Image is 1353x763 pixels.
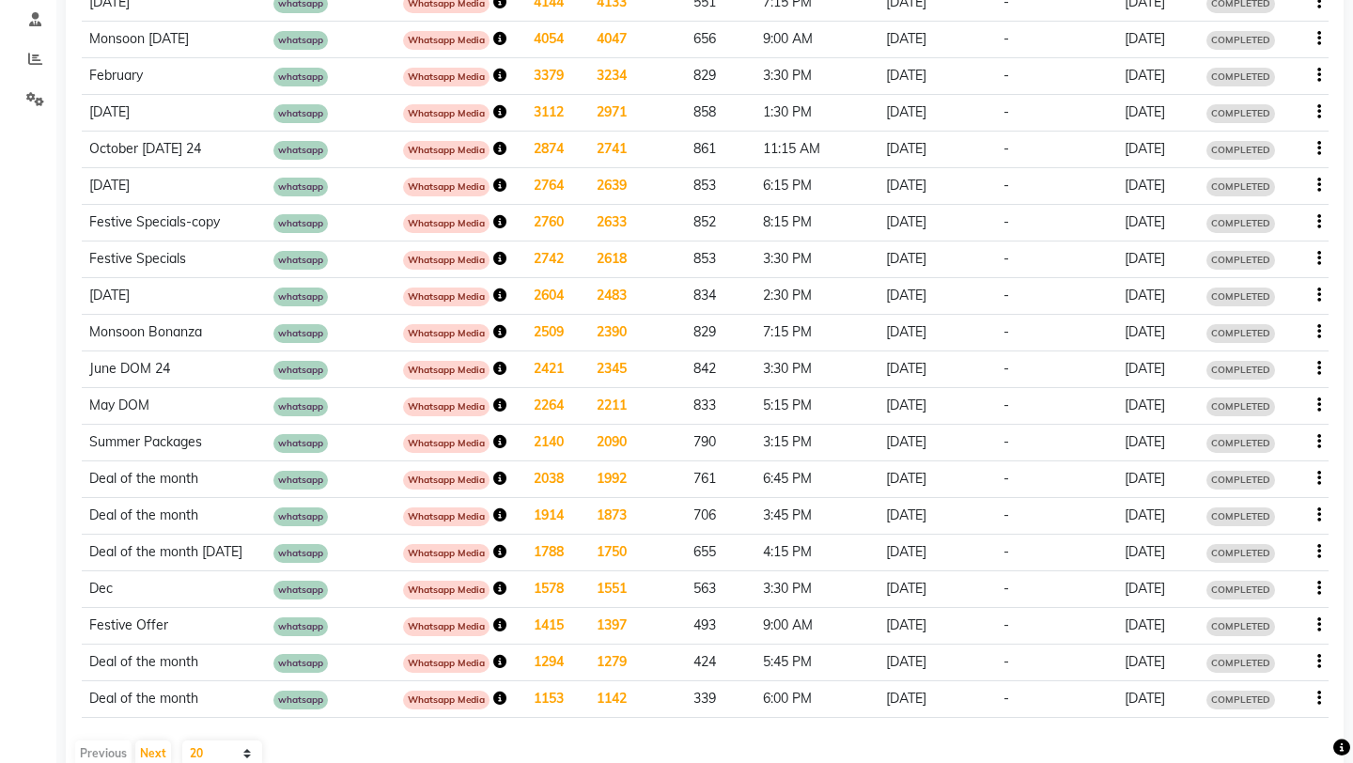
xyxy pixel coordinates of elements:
[755,22,879,58] td: 9:00 AM
[526,461,589,498] td: 2038
[879,498,996,535] td: [DATE]
[273,288,328,306] span: whatsapp
[273,31,328,50] span: whatsapp
[589,22,686,58] td: 4047
[526,315,589,351] td: 2509
[403,68,490,86] span: Whatsapp Media
[589,608,686,645] td: 1397
[1206,288,1275,306] span: COMPLETED
[879,58,996,95] td: [DATE]
[526,205,589,241] td: 2760
[82,315,267,351] td: Monsoon Bonanza
[686,241,755,278] td: 853
[1117,388,1199,425] td: [DATE]
[589,315,686,351] td: 2390
[1117,461,1199,498] td: [DATE]
[82,535,267,571] td: Deal of the month [DATE]
[755,608,879,645] td: 9:00 AM
[1117,22,1199,58] td: [DATE]
[82,461,267,498] td: Deal of the month
[403,397,490,416] span: Whatsapp Media
[403,31,490,50] span: Whatsapp Media
[1206,324,1275,343] span: COMPLETED
[879,205,996,241] td: [DATE]
[526,168,589,205] td: 2764
[82,58,267,95] td: February
[403,104,490,123] span: Whatsapp Media
[273,251,328,270] span: whatsapp
[996,168,1117,205] td: -
[1206,654,1275,673] span: COMPLETED
[589,571,686,608] td: 1551
[996,425,1117,461] td: -
[526,351,589,388] td: 2421
[879,425,996,461] td: [DATE]
[403,581,490,599] span: Whatsapp Media
[589,205,686,241] td: 2633
[589,461,686,498] td: 1992
[686,425,755,461] td: 790
[589,278,686,315] td: 2483
[879,278,996,315] td: [DATE]
[589,95,686,132] td: 2971
[1206,141,1275,160] span: COMPLETED
[589,58,686,95] td: 3234
[686,22,755,58] td: 656
[755,571,879,608] td: 3:30 PM
[686,168,755,205] td: 853
[996,132,1117,168] td: -
[1206,544,1275,563] span: COMPLETED
[273,507,328,526] span: whatsapp
[686,58,755,95] td: 829
[996,58,1117,95] td: -
[1206,581,1275,599] span: COMPLETED
[1117,608,1199,645] td: [DATE]
[403,178,490,196] span: Whatsapp Media
[1206,507,1275,526] span: COMPLETED
[755,388,879,425] td: 5:15 PM
[526,681,589,718] td: 1153
[1206,471,1275,490] span: COMPLETED
[589,132,686,168] td: 2741
[1117,681,1199,718] td: [DATE]
[879,461,996,498] td: [DATE]
[273,581,328,599] span: whatsapp
[273,397,328,416] span: whatsapp
[526,608,589,645] td: 1415
[526,132,589,168] td: 2874
[82,608,267,645] td: Festive Offer
[82,498,267,535] td: Deal of the month
[526,645,589,681] td: 1294
[526,498,589,535] td: 1914
[1206,31,1275,50] span: COMPLETED
[879,132,996,168] td: [DATE]
[686,205,755,241] td: 852
[403,434,490,453] span: Whatsapp Media
[403,324,490,343] span: Whatsapp Media
[273,178,328,196] span: whatsapp
[1206,691,1275,709] span: COMPLETED
[273,654,328,673] span: whatsapp
[996,278,1117,315] td: -
[686,132,755,168] td: 861
[1117,498,1199,535] td: [DATE]
[755,535,879,571] td: 4:15 PM
[273,617,328,636] span: whatsapp
[403,251,490,270] span: Whatsapp Media
[589,388,686,425] td: 2211
[403,691,490,709] span: Whatsapp Media
[1117,351,1199,388] td: [DATE]
[996,22,1117,58] td: -
[879,95,996,132] td: [DATE]
[1117,645,1199,681] td: [DATE]
[589,535,686,571] td: 1750
[273,361,328,380] span: whatsapp
[1117,315,1199,351] td: [DATE]
[755,498,879,535] td: 3:45 PM
[82,351,267,388] td: June DOM 24
[273,471,328,490] span: whatsapp
[1117,58,1199,95] td: [DATE]
[82,681,267,718] td: Deal of the month
[996,608,1117,645] td: -
[403,288,490,306] span: Whatsapp Media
